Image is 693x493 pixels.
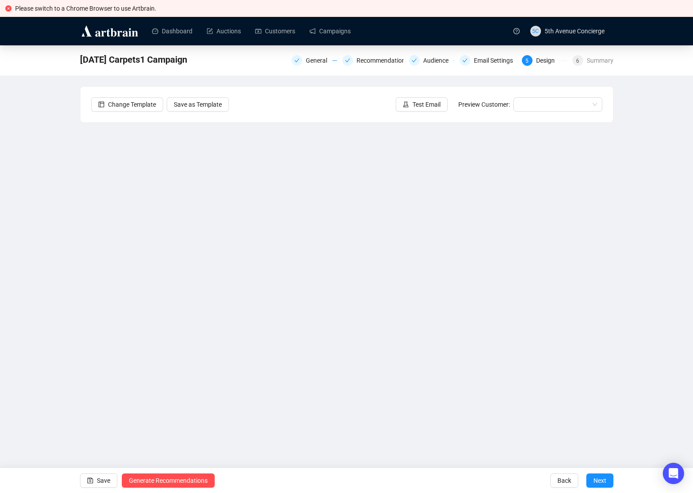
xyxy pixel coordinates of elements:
div: Email Settings [474,55,518,66]
button: Test Email [396,97,448,112]
span: Change Template [108,100,156,109]
span: Sept25 Carpets1 Campaign [80,52,187,67]
span: layout [98,101,104,108]
span: check [462,58,468,63]
span: Back [557,468,571,493]
a: Auctions [207,20,241,43]
span: Generate Recommendations [129,468,208,493]
div: Design [536,55,560,66]
div: General [292,55,337,66]
div: Open Intercom Messenger [663,463,684,484]
div: 6Summary [573,55,613,66]
div: Recommendations [342,55,404,66]
span: 5C [532,27,539,36]
span: experiment [403,101,409,108]
div: Please switch to a Chrome Browser to use Artbrain. [15,4,688,13]
a: Campaigns [309,20,351,43]
button: Next [586,473,613,488]
div: Audience [423,55,454,66]
a: Customers [255,20,295,43]
button: Back [550,473,578,488]
span: save [87,477,93,484]
span: check [294,58,300,63]
span: check [345,58,350,63]
div: Audience [409,55,454,66]
span: 5th Avenue Concierge [545,28,605,35]
span: 6 [576,58,579,64]
img: logo [80,24,140,38]
span: Save as Template [174,100,222,109]
div: General [306,55,332,66]
span: Next [593,468,606,493]
div: Email Settings [460,55,517,66]
button: Change Template [91,97,163,112]
span: question-circle [513,28,520,34]
a: question-circle [508,17,525,45]
div: Summary [587,55,613,66]
button: Generate Recommendations [122,473,215,488]
button: Save as Template [167,97,229,112]
span: check [412,58,417,63]
span: Save [97,468,110,493]
span: Test Email [413,100,441,109]
div: 5Design [522,55,567,66]
a: Dashboard [152,20,192,43]
button: Save [80,473,117,488]
div: Recommendations [357,55,414,66]
span: 5 [525,58,529,64]
span: Preview Customer: [458,101,510,108]
span: close-circle [5,5,12,12]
